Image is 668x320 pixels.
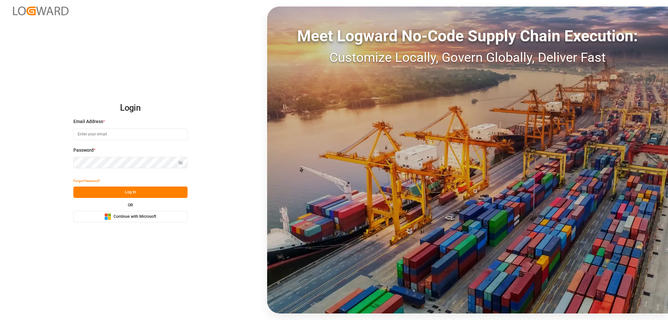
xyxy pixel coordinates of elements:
[73,211,188,222] button: Continue with Microsoft
[73,175,100,187] button: Forgot Password?
[267,24,668,48] div: Meet Logward No-Code Supply Chain Execution:
[73,118,103,125] span: Email Address
[13,7,68,15] img: Logward_new_orange.png
[128,203,133,207] small: OR
[73,129,188,140] input: Enter your email
[114,214,156,220] span: Continue with Microsoft
[267,48,668,67] div: Customize Locally, Govern Globally, Deliver Fast
[73,187,188,198] button: Log In
[73,147,94,154] span: Password
[73,98,188,118] h2: Login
